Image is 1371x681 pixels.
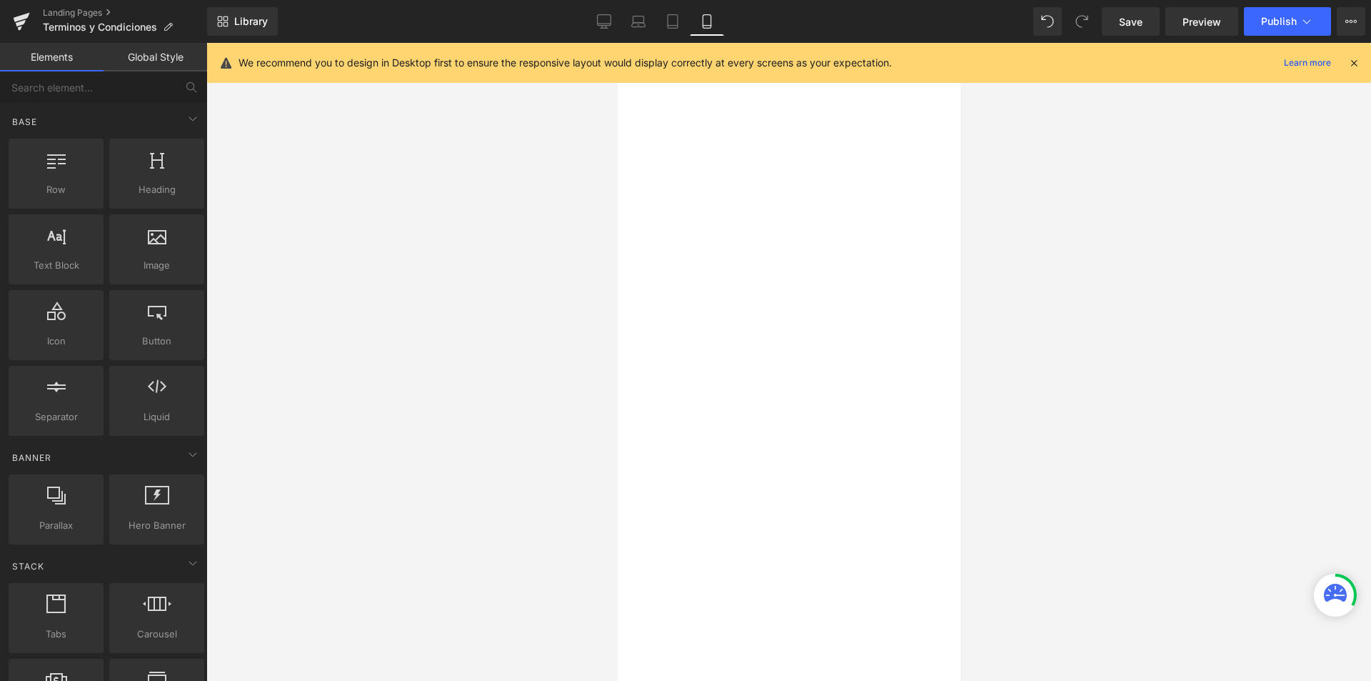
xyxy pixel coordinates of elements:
[114,518,200,533] span: Hero Banner
[43,7,207,19] a: Landing Pages
[114,258,200,273] span: Image
[1261,16,1297,27] span: Publish
[1337,7,1365,36] button: More
[587,7,621,36] a: Desktop
[13,627,99,642] span: Tabs
[104,43,207,71] a: Global Style
[43,21,157,33] span: Terminos y Condiciones
[234,15,268,28] span: Library
[621,7,656,36] a: Laptop
[1182,14,1221,29] span: Preview
[1244,7,1331,36] button: Publish
[13,518,99,533] span: Parallax
[13,182,99,197] span: Row
[11,560,46,573] span: Stack
[1068,7,1096,36] button: Redo
[11,451,53,464] span: Banner
[1119,14,1142,29] span: Save
[13,258,99,273] span: Text Block
[114,182,200,197] span: Heading
[1278,54,1337,71] a: Learn more
[11,115,39,129] span: Base
[1165,7,1238,36] a: Preview
[114,334,200,349] span: Button
[207,7,278,36] a: New Library
[114,627,200,642] span: Carousel
[1033,7,1062,36] button: Undo
[238,55,892,71] p: We recommend you to design in Desktop first to ensure the responsive layout would display correct...
[13,334,99,349] span: Icon
[690,7,724,36] a: Mobile
[114,409,200,424] span: Liquid
[656,7,690,36] a: Tablet
[13,409,99,424] span: Separator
